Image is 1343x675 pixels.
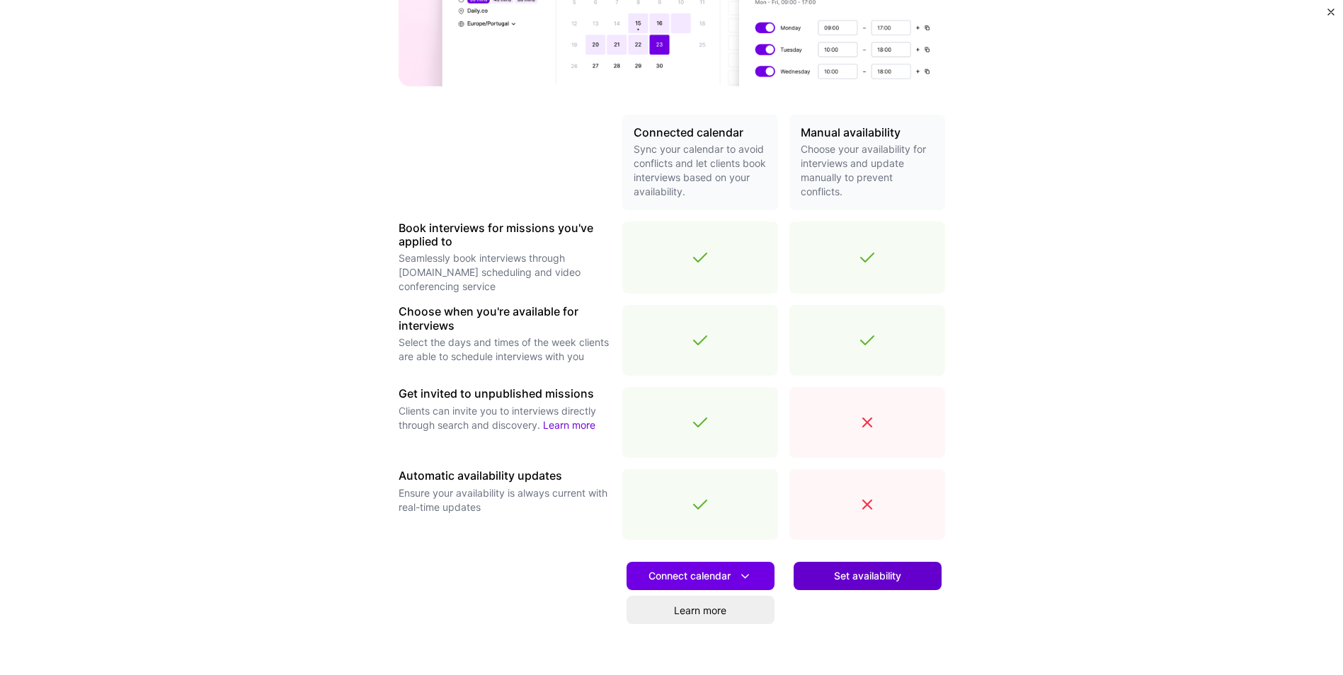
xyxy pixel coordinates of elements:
span: Connect calendar [648,569,753,584]
p: Ensure your availability is always current with real-time updates [399,486,611,514]
h3: Get invited to unpublished missions [399,387,611,400]
span: Set availability [834,569,901,583]
h3: Automatic availability updates [399,469,611,483]
p: Choose your availability for interviews and update manually to prevent conflicts. [801,142,934,199]
h3: Connected calendar [634,126,767,139]
p: Seamlessly book interviews through [DOMAIN_NAME] scheduling and video conferencing service [399,251,611,294]
button: Set availability [794,562,942,590]
button: Connect calendar [627,562,775,590]
p: Select the days and times of the week clients are able to schedule interviews with you [399,335,611,364]
h3: Manual availability [801,126,934,139]
p: Clients can invite you to interviews directly through search and discovery. [399,404,611,432]
p: Sync your calendar to avoid conflicts and let clients book interviews based on your availability. [634,142,767,199]
h3: Choose when you're available for interviews [399,305,611,332]
h3: Book interviews for missions you've applied to [399,221,611,248]
a: Learn more [627,596,775,624]
a: Learn more [543,419,595,431]
i: icon DownArrowWhite [738,569,753,584]
button: Close [1327,8,1335,23]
